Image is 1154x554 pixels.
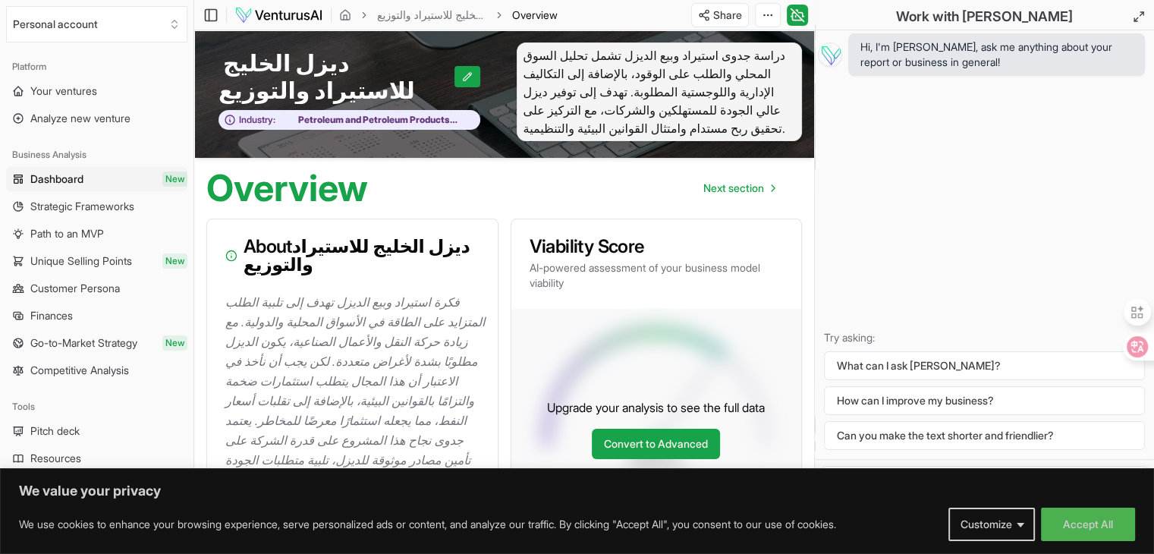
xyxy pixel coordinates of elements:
[818,42,842,67] img: Vera
[30,172,83,187] span: Dashboard
[219,110,480,131] button: Industry:Petroleum and Petroleum Products Merchant Wholesalers (except Bulk Stations and Terminals)
[162,172,187,187] span: New
[691,173,787,203] a: Go to next page
[592,429,720,459] a: Convert to Advanced
[530,238,784,256] h3: Viability Score
[239,114,275,126] span: Industry:
[1041,508,1135,541] button: Accept All
[30,423,80,439] span: Pitch deck
[206,170,368,206] h1: Overview
[824,351,1145,380] button: What can I ask [PERSON_NAME]?
[824,386,1145,415] button: How can I improve my business?
[19,515,836,534] p: We use cookies to enhance your browsing experience, serve personalized ads or content, and analyz...
[234,6,323,24] img: logo
[339,8,558,23] nav: breadcrumb
[30,335,137,351] span: Go-to-Market Strategy
[6,331,187,355] a: Go-to-Market StrategyNew
[6,167,187,191] a: DashboardNew
[225,238,480,274] h3: About ديزل الخليج للاستيراد والتوزيع
[30,226,104,241] span: Path to an MVP
[30,308,73,323] span: Finances
[30,111,130,126] span: Analyze new venture
[6,304,187,328] a: Finances
[6,79,187,103] a: Your ventures
[691,3,749,27] button: Share
[30,199,134,214] span: Strategic Frameworks
[30,451,81,466] span: Resources
[6,395,187,419] div: Tools
[547,398,765,417] p: Upgrade your analysis to see the full data
[162,253,187,269] span: New
[896,6,1073,27] h2: Work with [PERSON_NAME]
[517,42,803,141] span: دراسة جدوى استيراد وبيع الديزل تشمل تحليل السوق المحلي والطلب على الوقود، بالإضافة إلى التكاليف ا...
[6,419,187,443] a: Pitch deck
[6,222,187,246] a: Path to an MVP
[691,173,787,203] nav: pagination
[275,114,472,126] span: Petroleum and Petroleum Products Merchant Wholesalers (except Bulk Stations and Terminals)
[824,421,1145,450] button: Can you make the text shorter and friendlier?
[6,55,187,79] div: Platform
[225,292,486,509] p: فكرة استيراد وبيع الديزل تهدف إلى تلبية الطلب المتزايد على الطاقة في الأسواق المحلية والدولية. مع...
[6,249,187,273] a: Unique Selling PointsNew
[6,106,187,131] a: Analyze new venture
[6,358,187,382] a: Competitive Analysis
[30,363,129,378] span: Competitive Analysis
[377,8,486,23] a: ديزل الخليج للاستيراد والتوزيع
[713,8,742,23] span: Share
[530,260,784,291] p: AI-powered assessment of your business model viability
[6,6,187,42] button: Select an organization
[30,83,97,99] span: Your ventures
[703,181,764,196] span: Next section
[6,194,187,219] a: Strategic Frameworks
[219,49,454,104] span: ديزل الخليج للاستيراد والتوزيع
[6,143,187,167] div: Business Analysis
[824,330,1145,345] p: Try asking:
[162,335,187,351] span: New
[948,508,1035,541] button: Customize
[6,446,187,471] a: Resources
[860,39,1133,70] span: Hi, I'm [PERSON_NAME], ask me anything about your report or business in general!
[30,253,132,269] span: Unique Selling Points
[19,482,1135,500] p: We value your privacy
[512,8,558,23] span: Overview
[6,276,187,301] a: Customer Persona
[30,281,120,296] span: Customer Persona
